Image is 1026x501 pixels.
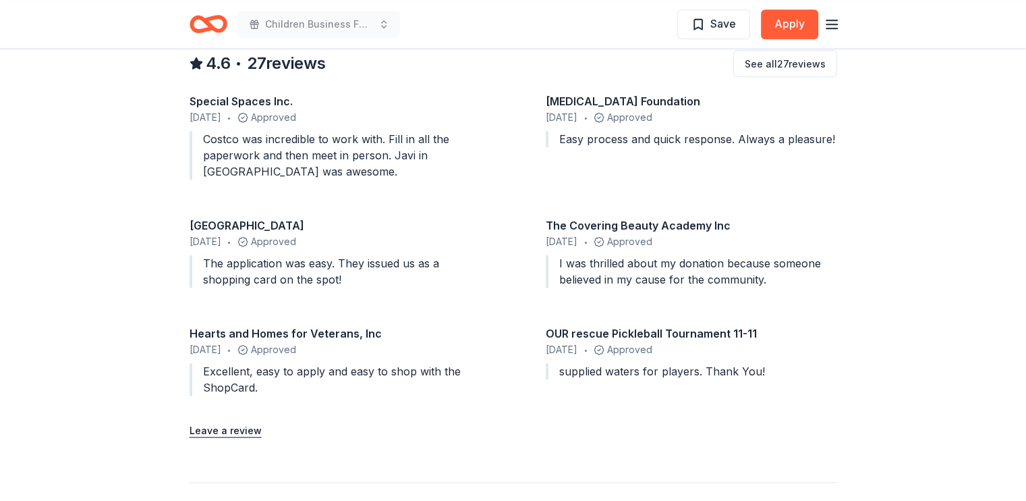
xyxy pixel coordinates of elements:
div: Hearts and Homes for Veterans, Inc [190,325,481,342]
span: 4.6 [206,53,231,74]
div: Approved [190,342,481,358]
div: Approved [190,109,481,126]
button: Save [677,9,750,39]
span: [DATE] [190,109,221,126]
span: • [227,344,231,355]
div: Approved [546,234,837,250]
span: • [583,344,587,355]
span: • [227,236,231,247]
span: • [583,236,587,247]
span: Children Business Fair/ Youth Entrepreneurship Day [265,16,373,32]
button: See all27reviews [733,50,837,77]
button: Leave a review [190,423,262,439]
div: Special Spaces Inc. [190,93,481,109]
span: [DATE] [190,234,221,250]
button: Apply [761,9,818,39]
span: Save [710,15,736,32]
div: OUR rescue Pickleball Tournament 11-11 [546,325,837,342]
div: Excellent, easy to apply and easy to shop with the ShopCard. [190,363,481,396]
a: Home [190,8,227,40]
div: [MEDICAL_DATA] Foundation [546,93,837,109]
div: Approved [190,234,481,250]
div: Costco was incredible to work with. Fill in all the paperwork and then meet in person. Javi in [G... [190,131,481,180]
div: I was thrilled about my donation because someone believed in my cause for the community. [546,255,837,288]
div: supplied waters for players. Thank You! [546,363,837,379]
div: Easy process and quick response. Always a pleasure! [546,131,837,147]
span: 27 reviews [247,53,326,74]
span: [DATE] [190,342,221,358]
span: • [583,112,587,123]
span: [DATE] [546,342,577,358]
div: Approved [546,109,837,126]
span: • [227,112,231,123]
span: [DATE] [546,109,577,126]
div: [GEOGRAPHIC_DATA] [190,217,481,234]
div: The Covering Beauty Academy Inc [546,217,837,234]
div: Approved [546,342,837,358]
span: [DATE] [546,234,577,250]
button: Children Business Fair/ Youth Entrepreneurship Day [238,11,400,38]
div: The application was easy. They issued us as a shopping card on the spot! [190,255,481,288]
span: • [235,57,241,71]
